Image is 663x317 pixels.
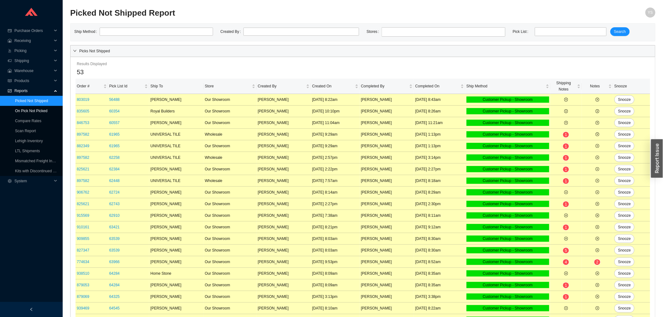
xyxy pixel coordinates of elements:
[360,187,414,198] td: [PERSON_NAME]
[257,198,311,210] td: [PERSON_NAME]
[565,202,567,206] span: 1
[564,237,568,241] span: plus-circle
[15,99,48,103] a: Picked Not Shipped
[77,213,89,218] a: 915569
[257,79,311,94] th: Created By sortable
[77,69,84,75] span: 53
[311,175,360,187] td: [DATE] 7:57am
[149,79,203,94] th: Ship To
[614,200,635,208] button: Snooze
[563,132,569,138] sup: 1
[467,189,549,195] div: Customer Pickup - Showroom
[204,233,257,245] td: Our Showroom
[565,133,567,137] span: 1
[614,281,635,289] button: Snooze
[414,210,465,221] td: [DATE] 8:11am
[467,282,549,288] div: Customer Pickup - Showroom
[596,248,599,252] span: plus-circle
[109,294,120,299] a: 64325
[149,221,203,233] td: [PERSON_NAME]
[564,109,568,113] span: plus-circle
[204,279,257,291] td: Our Showroom
[360,129,414,140] td: [PERSON_NAME]
[414,233,465,245] td: [DATE] 8:30am
[257,175,311,187] td: [PERSON_NAME]
[467,236,549,242] div: Customer Pickup - Showroom
[109,155,120,160] a: 62258
[360,245,414,256] td: [PERSON_NAME]
[204,152,257,164] td: Wholesale
[467,83,545,89] span: Ship Method
[79,48,653,54] span: Picks Not Shipped
[257,279,311,291] td: [PERSON_NAME]
[257,268,311,279] td: [PERSON_NAME]
[77,202,89,206] a: 825621
[204,291,257,303] td: Our Showroom
[109,144,120,148] a: 61965
[77,306,89,310] a: 939469
[618,236,631,242] span: Snooze
[614,188,635,197] button: Snooze
[614,304,635,313] button: Snooze
[77,155,89,160] a: 897582
[257,129,311,140] td: [PERSON_NAME]
[204,117,257,129] td: Our Showroom
[614,118,635,127] button: Snooze
[204,79,257,94] th: Store sortable
[583,83,607,89] span: Notes
[257,140,311,152] td: [PERSON_NAME]
[648,8,653,18] span: YS
[596,179,599,183] span: plus-circle
[360,79,414,94] th: Completed By sortable
[77,271,89,276] a: 938510
[618,189,631,195] span: Snooze
[73,49,77,53] span: right
[596,225,599,229] span: plus-circle
[311,164,360,175] td: [DATE] 2:22pm
[109,83,144,89] span: Pick List Id
[109,202,120,206] a: 62743
[467,131,549,138] div: Customer Pickup - Showroom
[109,190,120,195] a: 62724
[257,117,311,129] td: [PERSON_NAME]
[618,120,631,126] span: Snooze
[77,283,89,287] a: 879053
[618,108,631,114] span: Snooze
[15,119,41,123] a: Compare Rates
[311,245,360,256] td: [DATE] 8:03am
[614,142,635,150] button: Snooze
[614,165,635,174] button: Snooze
[257,245,311,256] td: [PERSON_NAME]
[414,79,465,94] th: Completed On sortable
[149,279,203,291] td: [PERSON_NAME]
[360,210,414,221] td: [PERSON_NAME]
[204,187,257,198] td: Our Showroom
[77,121,89,125] a: 846753
[467,108,549,114] div: Customer Pickup - Showroom
[513,27,531,36] label: Pick List
[14,176,52,186] span: System
[551,79,582,94] th: Shipping Notes sortable
[77,144,89,148] a: 882349
[565,156,567,160] span: 1
[596,133,599,136] span: plus-circle
[257,187,311,198] td: [PERSON_NAME]
[204,140,257,152] td: Our Showroom
[311,106,360,117] td: [DATE] 10:10pm
[149,94,203,106] td: [PERSON_NAME]
[149,164,203,175] td: [PERSON_NAME]
[465,79,551,94] th: Ship Method sortable
[149,152,203,164] td: UNIVERSAL TILE
[15,109,47,113] a: On Pick Not Picked
[618,166,631,172] span: Snooze
[614,257,635,266] button: Snooze
[596,121,599,125] span: plus-circle
[614,223,635,231] button: Snooze
[596,237,599,241] span: plus-circle
[467,224,549,230] div: Customer Pickup - Showroom
[360,152,414,164] td: [PERSON_NAME]
[467,259,549,265] div: Customer Pickup - Showroom
[618,270,631,277] span: Snooze
[618,294,631,300] span: Snooze
[149,291,203,303] td: [PERSON_NAME]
